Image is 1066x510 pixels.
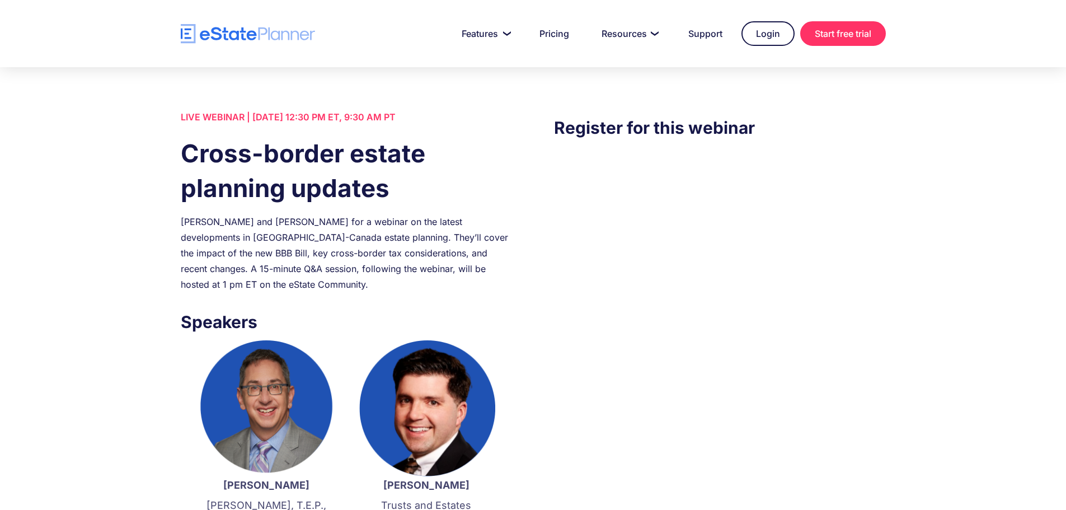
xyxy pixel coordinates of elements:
a: Features [448,22,520,45]
h1: Cross-border estate planning updates [181,136,512,205]
a: Resources [588,22,669,45]
a: Start free trial [800,21,886,46]
h3: Speakers [181,309,512,335]
strong: [PERSON_NAME] [383,479,469,491]
div: LIVE WEBINAR | [DATE] 12:30 PM ET, 9:30 AM PT [181,109,512,125]
a: Login [741,21,795,46]
iframe: Form 0 [554,163,885,353]
strong: [PERSON_NAME] [223,479,309,491]
a: Pricing [526,22,583,45]
div: [PERSON_NAME] and [PERSON_NAME] for a webinar on the latest developments in [GEOGRAPHIC_DATA]-Can... [181,214,512,292]
a: Support [675,22,736,45]
a: home [181,24,315,44]
h3: Register for this webinar [554,115,885,141]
